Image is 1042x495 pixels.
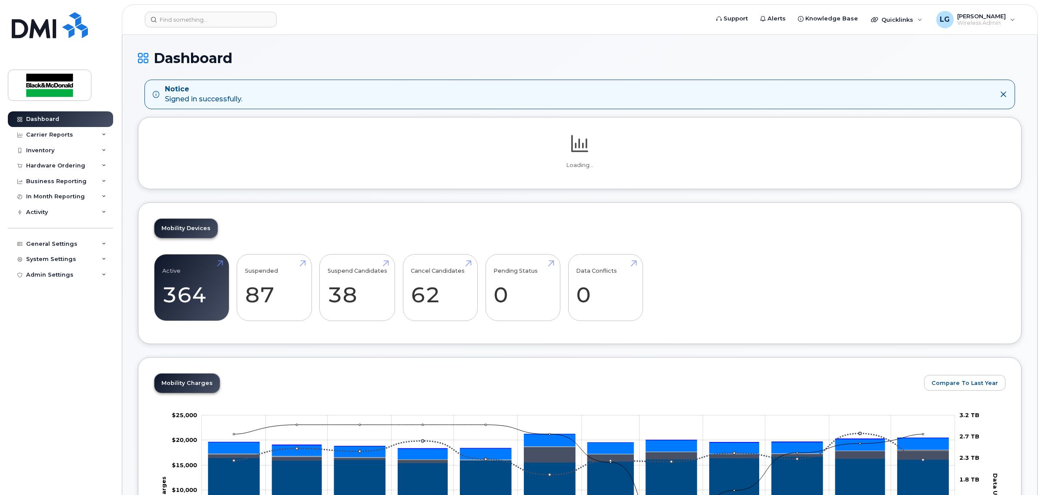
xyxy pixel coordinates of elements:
[172,411,197,418] g: $0
[154,374,220,393] a: Mobility Charges
[245,259,304,316] a: Suspended 87
[172,462,197,468] tspan: $15,000
[208,447,949,463] g: Roaming
[172,462,197,468] g: $0
[493,259,552,316] a: Pending Status 0
[924,375,1005,391] button: Compare To Last Year
[165,84,242,104] div: Signed in successfully.
[411,259,469,316] a: Cancel Candidates 62
[328,259,387,316] a: Suspend Candidates 38
[165,84,242,94] strong: Notice
[576,259,635,316] a: Data Conflicts 0
[162,259,221,316] a: Active 364
[172,486,197,493] g: $0
[959,476,979,483] tspan: 1.8 TB
[154,219,218,238] a: Mobility Devices
[959,455,979,462] tspan: 2.3 TB
[931,379,998,387] span: Compare To Last Year
[154,161,1005,169] p: Loading...
[959,433,979,440] tspan: 2.7 TB
[138,50,1022,66] h1: Dashboard
[172,486,197,493] tspan: $10,000
[208,434,949,459] g: HST
[172,436,197,443] tspan: $20,000
[959,411,979,418] tspan: 3.2 TB
[172,436,197,443] g: $0
[172,411,197,418] tspan: $25,000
